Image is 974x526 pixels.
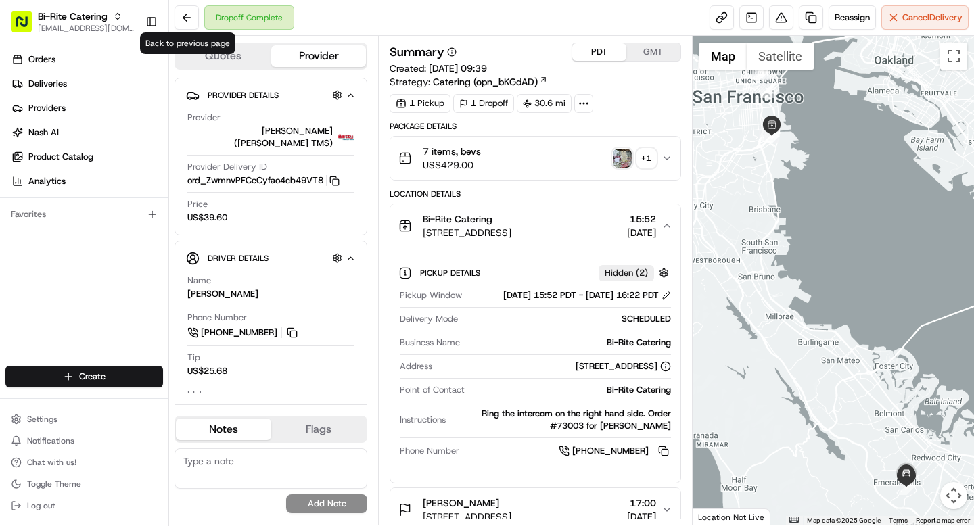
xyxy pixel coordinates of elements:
button: Driver Details [186,247,356,269]
span: [DATE] 09:39 [429,62,487,74]
span: 17:00 [627,496,656,510]
div: 💻 [114,304,125,314]
span: [PHONE_NUMBER] [201,327,277,339]
span: Address [400,360,432,373]
div: Past conversations [14,176,87,187]
a: 📗Knowledge Base [8,297,109,321]
button: Log out [5,496,163,515]
button: Notes [176,419,271,440]
span: Catering (opn_bKGdAD) [433,75,538,89]
span: [PERSON_NAME] ([PERSON_NAME] TMS) [187,125,333,149]
span: Orders [28,53,55,66]
span: 7 items, bevs [423,145,481,158]
span: Bi-Rite Catering [423,212,492,226]
button: Bi-Rite Catering[STREET_ADDRESS]15:52[DATE] [390,204,680,247]
div: [DATE] 15:52 PDT - [DATE] 16:22 PDT [503,289,671,302]
span: Log out [27,500,55,511]
span: Pylon [135,335,164,345]
span: Provider Delivery ID [187,161,267,173]
span: US$429.00 [423,158,481,172]
a: 💻API Documentation [109,297,223,321]
span: • [112,210,117,220]
img: 4920774857489_3d7f54699973ba98c624_72.jpg [28,129,53,153]
span: [PERSON_NAME] [PERSON_NAME] [42,246,179,257]
span: Pickup Details [420,268,483,279]
div: Back to previous page [140,32,235,54]
span: Chat with us! [27,457,76,468]
button: CancelDelivery [881,5,969,30]
a: Terms [889,517,908,524]
button: Provider Details [186,84,356,106]
span: US$39.60 [187,212,227,224]
span: API Documentation [128,302,217,316]
div: Favorites [5,204,163,225]
span: Business Name [400,337,460,349]
span: Hidden ( 2 ) [605,267,648,279]
span: 15:52 [627,212,656,226]
div: We're available if you need us! [61,143,186,153]
span: Name [187,274,211,287]
button: Keyboard shortcuts [789,517,799,523]
div: Ring the intercom on the right hand side. Order #73003 for [PERSON_NAME] [451,408,670,432]
span: Point of Contact [400,384,465,396]
div: [STREET_ADDRESS] [576,360,671,373]
button: See all [210,173,246,189]
button: ord_ZwmnvPFCeCyfao4cb49VT8 [187,174,340,187]
span: Tip [187,352,200,364]
span: • [182,246,187,257]
div: + 1 [637,149,656,168]
div: Bi-Rite Catering [465,337,670,349]
span: Reassign [835,11,870,24]
div: Strategy: [390,75,548,89]
h3: Summary [390,46,444,58]
div: US$25.68 [187,365,227,377]
span: Provider [187,112,221,124]
button: Toggle fullscreen view [940,43,967,70]
button: Map camera controls [940,482,967,509]
span: [STREET_ADDRESS] [423,510,511,523]
img: Google [696,508,741,525]
p: Welcome 👋 [14,54,246,76]
span: Driver Details [208,253,269,264]
div: Package Details [390,121,680,132]
a: Powered byPylon [95,335,164,345]
span: [PHONE_NUMBER] [572,445,649,457]
span: Make [187,389,209,401]
span: Notifications [27,435,74,446]
a: [PHONE_NUMBER] [187,325,300,340]
button: Settings [5,410,163,429]
span: Knowledge Base [27,302,103,316]
button: PDT [572,43,626,61]
button: photo_proof_of_pickup image+1 [613,149,656,168]
span: Product Catalog [28,151,93,163]
span: Price [187,198,208,210]
img: Grace Nketiah [14,197,35,218]
img: Shah Alam [14,233,35,255]
div: 1 [755,66,770,80]
button: Provider [271,45,367,67]
div: Location Not Live [693,508,770,525]
div: [PERSON_NAME] [187,288,258,300]
span: [PERSON_NAME] [423,496,499,510]
button: Show satellite imagery [747,43,814,70]
div: Location Details [390,189,680,199]
span: Pickup Window [400,289,462,302]
button: Create [5,366,163,387]
button: [EMAIL_ADDRESS][DOMAIN_NAME] [38,23,135,34]
input: Clear [35,87,223,101]
div: 6 [764,128,779,143]
button: Flags [271,419,367,440]
div: Start new chat [61,129,222,143]
button: Notifications [5,431,163,450]
div: 2 [752,66,767,80]
span: [STREET_ADDRESS] [423,226,511,239]
img: photo_proof_of_pickup image [613,149,632,168]
span: Phone Number [187,312,247,324]
div: Bi-Rite Catering [470,384,670,396]
a: Providers [5,97,168,119]
div: 1 Pickup [390,94,450,113]
a: [PHONE_NUMBER] [559,444,671,458]
span: [DATE] [627,510,656,523]
span: Cancel Delivery [902,11,963,24]
span: [DATE] [120,210,147,220]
